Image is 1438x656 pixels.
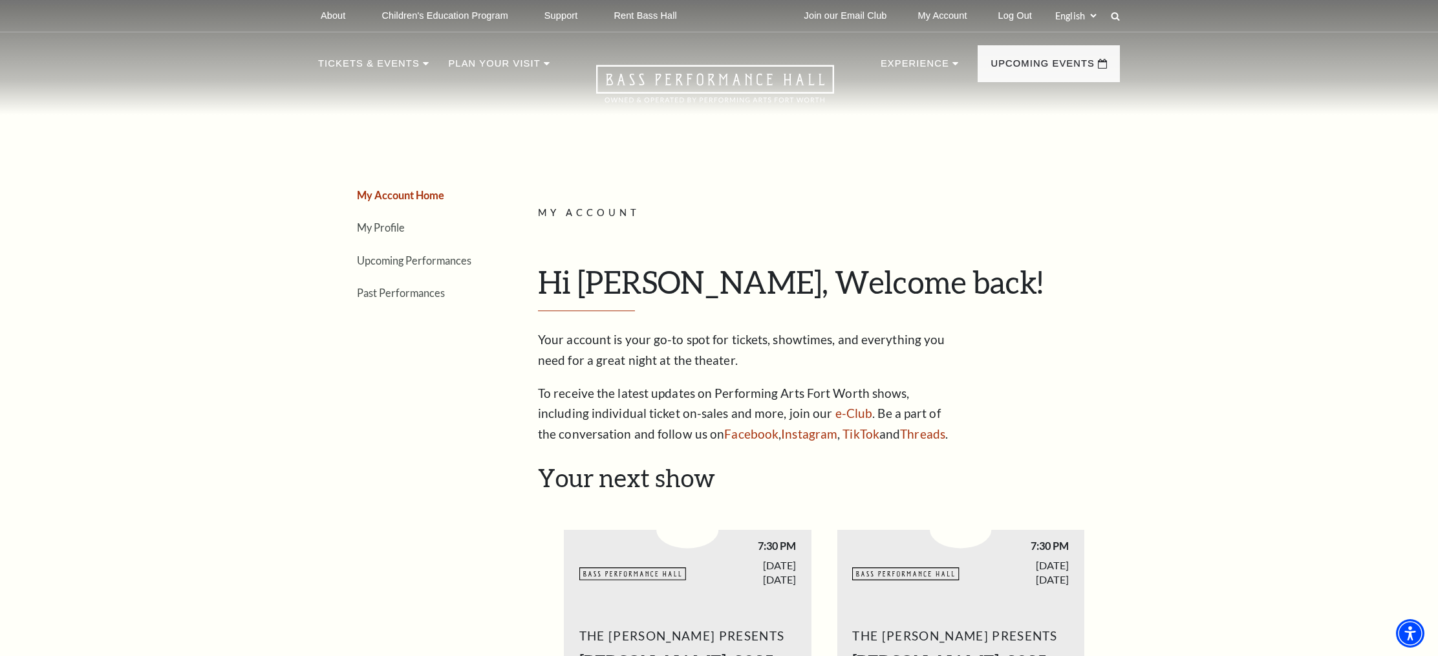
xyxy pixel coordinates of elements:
[842,426,879,441] a: TikTok - open in a new tab
[900,426,945,441] a: Threads - open in a new tab
[538,329,958,371] p: Your account is your go-to spot for tickets, showtimes, and everything you need for a great night...
[961,539,1069,552] span: 7:30 PM
[579,626,796,646] span: The [PERSON_NAME] Presents
[687,558,796,585] span: [DATE] [DATE]
[357,221,405,234] a: My Profile
[991,56,1095,79] p: Upcoming Events
[357,254,471,267] a: Upcoming Performances
[835,406,873,421] a: e-Club
[357,189,444,201] a: My Account Home
[538,207,640,218] span: My Account
[550,65,881,115] a: Open this option
[538,463,1110,493] h2: Your next show
[544,10,578,21] p: Support
[781,426,837,441] a: Instagram - open in a new tab
[614,10,677,21] p: Rent Bass Hall
[687,539,796,552] span: 7:30 PM
[357,287,445,299] a: Past Performances
[961,558,1069,585] span: [DATE] [DATE]
[881,56,949,79] p: Experience
[1396,619,1424,648] div: Accessibility Menu
[448,56,540,79] p: Plan Your Visit
[321,10,345,21] p: About
[1053,10,1099,22] select: Select:
[724,426,778,441] a: Facebook - open in a new tab
[852,626,1069,646] span: The [PERSON_NAME] Presents
[879,426,900,441] span: and
[538,263,1110,311] h1: Hi [PERSON_NAME], Welcome back!
[538,383,958,445] p: To receive the latest updates on Performing Arts Fort Worth shows, including individual ticket on...
[318,56,420,79] p: Tickets & Events
[381,10,508,21] p: Children's Education Program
